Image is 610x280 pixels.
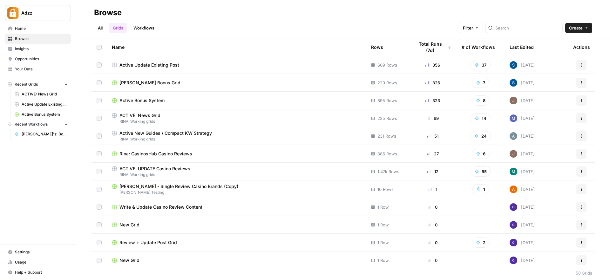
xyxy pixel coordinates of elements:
[414,239,451,246] div: 0
[377,133,396,139] span: 231 Rows
[5,257,71,267] a: Usage
[5,34,71,44] a: Browse
[573,38,590,56] div: Actions
[119,257,139,264] span: New Grid
[414,133,451,139] div: 51
[119,239,177,246] span: Review + Update Post Grid
[119,62,179,68] span: Active Update Existing Post
[510,186,517,193] img: 1uqwqwywk0hvkeqipwlzjk5gjbnq
[112,136,361,142] span: RINA: Working grids
[510,168,535,175] div: [DATE]
[510,38,534,56] div: Last Edited
[510,132,535,140] div: [DATE]
[510,203,517,211] img: c47u9ku7g2b7umnumlgy64eel5a2
[15,56,68,62] span: Opportunities
[5,120,71,129] button: Recent Workflows
[112,204,361,210] a: Write & Update Casino Review Content
[119,166,190,172] span: ACTIVE: UPDATE Casino Reviews
[94,23,106,33] a: All
[569,25,583,31] span: Create
[5,247,71,257] a: Settings
[119,130,212,136] span: Active New Guides / Compact KW Strategy
[414,204,451,210] div: 0
[472,149,490,159] button: 6
[377,115,397,121] span: 225 Rows
[414,257,451,264] div: 0
[510,114,517,122] img: nmxawk7762aq8nwt4bciot6986w0
[414,222,451,228] div: 0
[510,79,535,87] div: [DATE]
[15,36,68,42] span: Browse
[119,80,180,86] span: [PERSON_NAME] Bonus Grid
[15,81,38,87] span: Recent Grids
[109,23,127,33] a: Grids
[5,44,71,54] a: Insights
[22,112,68,117] span: Active Bonus System
[414,186,451,192] div: 1
[12,89,71,99] a: ACTIVE: News Grid
[414,151,451,157] div: 27
[15,66,68,72] span: Your Data
[5,54,71,64] a: Opportunities
[5,64,71,74] a: Your Data
[510,221,517,229] img: c47u9ku7g2b7umnumlgy64eel5a2
[471,60,491,70] button: 37
[510,61,517,69] img: v57kel29kunc1ymryyci9cunv9zd
[377,168,399,175] span: 1.47k Rows
[510,114,535,122] div: [DATE]
[119,204,202,210] span: Write & Update Casino Review Content
[510,203,535,211] div: [DATE]
[462,38,495,56] div: # of Workflows
[414,115,451,121] div: 69
[459,23,483,33] button: Filter
[471,166,491,177] button: 55
[377,80,397,86] span: 229 Rows
[510,257,517,264] img: c47u9ku7g2b7umnumlgy64eel5a2
[21,10,60,16] span: Adzz
[510,150,517,158] img: qk6vosqy2sb4ovvtvs3gguwethpi
[22,91,68,97] span: ACTIVE: News Grid
[112,38,361,56] div: Name
[112,151,361,157] a: Rina: CasinosHub Casino Reviews
[377,186,394,192] span: 10 Rows
[377,97,397,104] span: 895 Rows
[5,267,71,277] button: Help + Support
[472,95,490,106] button: 8
[112,172,361,178] span: RINA: Working grids
[463,25,473,31] span: Filter
[22,101,68,107] span: Active Update Existing Post
[112,257,361,264] a: New Grid
[472,238,490,248] button: 2
[112,119,361,124] span: RINA: Working grids
[510,168,517,175] img: slv4rmlya7xgt16jt05r5wgtlzht
[510,257,535,264] div: [DATE]
[510,221,535,229] div: [DATE]
[510,97,517,104] img: qk6vosqy2sb4ovvtvs3gguwethpi
[510,61,535,69] div: [DATE]
[112,190,361,195] span: [PERSON_NAME] Testing
[112,97,361,104] a: Active Bonus System
[414,97,451,104] div: 323
[15,259,68,265] span: Usage
[119,97,165,104] span: Active Bonus System
[495,25,560,31] input: Search
[371,38,383,56] div: Rows
[7,7,19,19] img: Adzz Logo
[510,239,517,246] img: c47u9ku7g2b7umnumlgy64eel5a2
[112,222,361,228] a: New Grid
[112,239,361,246] a: Review + Update Post Grid
[112,112,361,124] a: ACTIVE: News GridRINA: Working grids
[112,80,361,86] a: [PERSON_NAME] Bonus Grid
[470,131,491,141] button: 24
[414,168,451,175] div: 12
[377,222,389,228] span: 1 Row
[119,112,160,119] span: ACTIVE: News Grid
[377,257,389,264] span: 1 Row
[12,99,71,109] a: Active Update Existing Post
[15,46,68,52] span: Insights
[414,80,451,86] div: 326
[119,151,192,157] span: Rina: CasinosHub Casino Reviews
[22,131,68,137] span: [PERSON_NAME]'s: Bonuses Search
[377,62,397,68] span: 609 Rows
[15,121,48,127] span: Recent Workflows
